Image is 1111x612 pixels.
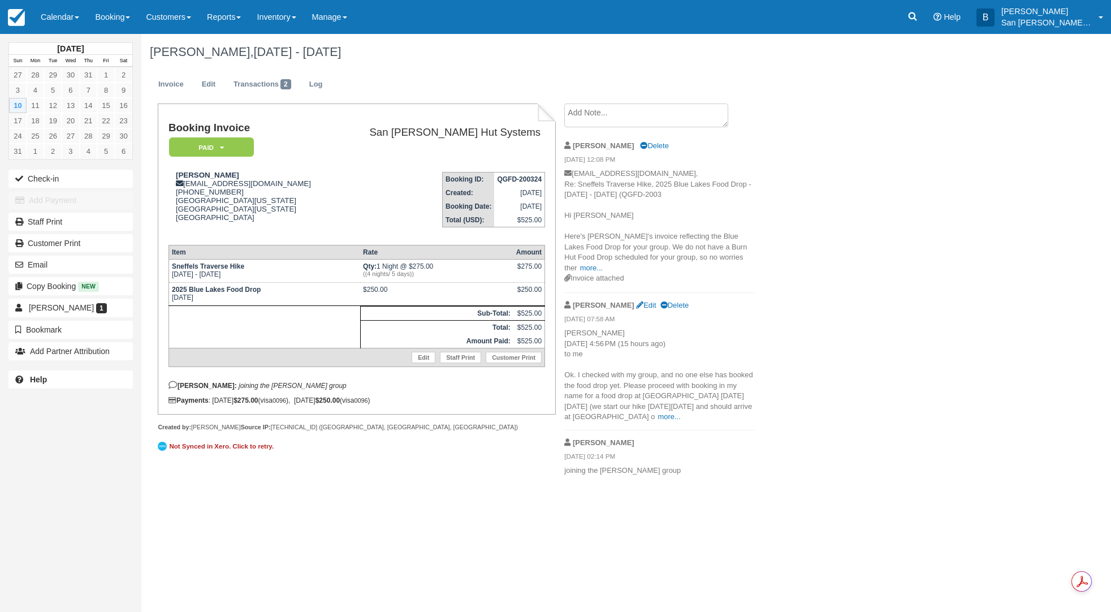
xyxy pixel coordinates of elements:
td: $525.00 [513,320,545,334]
a: 1 [97,67,115,83]
p: [EMAIL_ADDRESS][DOMAIN_NAME], Re: Sneffels Traverse Hike, 2025 Blue Lakes Food Drop - [DATE] - [D... [564,169,755,273]
a: 16 [115,98,132,113]
th: Sun [9,55,27,67]
h2: San [PERSON_NAME] Hut Systems [339,127,541,139]
th: Tue [44,55,62,67]
a: 1 [27,144,44,159]
a: 19 [44,113,62,128]
th: Sub-Total: [360,306,513,320]
a: 30 [62,67,79,83]
span: Help [944,12,961,21]
a: 26 [44,128,62,144]
button: Copy Booking New [8,277,133,295]
a: 5 [44,83,62,98]
a: 24 [9,128,27,144]
a: Transactions2 [225,74,300,96]
button: Add Partner Attribution [8,342,133,360]
span: 2 [280,79,291,89]
img: checkfront-main-nav-mini-logo.png [8,9,25,26]
td: [DATE] [168,282,360,305]
span: New [78,282,99,291]
a: 14 [80,98,97,113]
em: [DATE] 07:58 AM [564,314,755,327]
a: 28 [80,128,97,144]
th: Rate [360,245,513,259]
a: more... [658,412,680,421]
a: Staff Print [8,213,133,231]
p: joining the [PERSON_NAME] group [564,466,755,476]
em: joining the [PERSON_NAME] group [239,382,347,390]
a: Invoice [150,74,192,96]
a: 4 [80,144,97,159]
th: Fri [97,55,115,67]
div: [EMAIL_ADDRESS][DOMAIN_NAME] [PHONE_NUMBER] [GEOGRAPHIC_DATA][US_STATE] [GEOGRAPHIC_DATA][US_STAT... [168,171,335,236]
th: Created: [443,186,495,200]
a: 17 [9,113,27,128]
a: Paid [168,137,250,158]
th: Wed [62,55,79,67]
button: Bookmark [8,321,133,339]
a: 31 [80,67,97,83]
strong: QGFD-200324 [497,175,542,183]
a: 18 [27,113,44,128]
h1: Booking Invoice [168,122,335,134]
em: [DATE] 02:14 PM [564,452,755,464]
a: 7 [80,83,97,98]
a: 11 [27,98,44,113]
a: 13 [62,98,79,113]
a: 27 [62,128,79,144]
span: 1 [96,303,107,313]
strong: [PERSON_NAME] [573,438,634,447]
th: Mon [27,55,44,67]
a: Edit [636,301,656,309]
strong: 2025 Blue Lakes Food Drop [172,286,261,294]
a: 22 [97,113,115,128]
small: 0096 [354,397,368,404]
td: [DATE] [494,186,544,200]
th: Sat [115,55,132,67]
strong: [PERSON_NAME] [573,301,634,309]
a: 25 [27,128,44,144]
strong: Sneffels Traverse Hike [172,262,244,270]
strong: Created by: [158,424,191,430]
em: ((4 nights/ 5 days)) [363,270,511,277]
small: 0096 [273,397,286,404]
a: 6 [62,83,79,98]
th: Booking ID: [443,173,495,187]
td: $525.00 [494,213,544,227]
a: Log [301,74,331,96]
a: 5 [97,144,115,159]
a: 4 [27,83,44,98]
div: B [976,8,995,27]
a: 21 [80,113,97,128]
td: $525.00 [513,334,545,348]
a: Not Synced in Xero. Click to retry. [158,440,276,452]
a: 20 [62,113,79,128]
span: [PERSON_NAME] [29,303,94,312]
a: 6 [115,144,132,159]
strong: [PERSON_NAME] [176,171,239,179]
a: Edit [412,352,435,363]
td: [DATE] - [DATE] [168,259,360,282]
a: [PERSON_NAME] 1 [8,299,133,317]
span: [DATE] - [DATE] [253,45,341,59]
th: Item [168,245,360,259]
button: Email [8,256,133,274]
a: 8 [97,83,115,98]
a: Help [8,370,133,389]
a: Delete [640,141,668,150]
a: 2 [115,67,132,83]
em: [DATE] 12:08 PM [564,155,755,167]
a: more... [580,264,603,272]
a: Customer Print [8,234,133,252]
td: $525.00 [513,306,545,320]
a: 30 [115,128,132,144]
th: Booking Date: [443,200,495,213]
h1: [PERSON_NAME], [150,45,966,59]
em: Paid [169,137,254,157]
a: 2 [44,144,62,159]
strong: [PERSON_NAME] [573,141,634,150]
a: 29 [97,128,115,144]
div: [PERSON_NAME] [TECHNICAL_ID] ([GEOGRAPHIC_DATA], [GEOGRAPHIC_DATA], [GEOGRAPHIC_DATA]) [158,423,555,432]
a: 29 [44,67,62,83]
